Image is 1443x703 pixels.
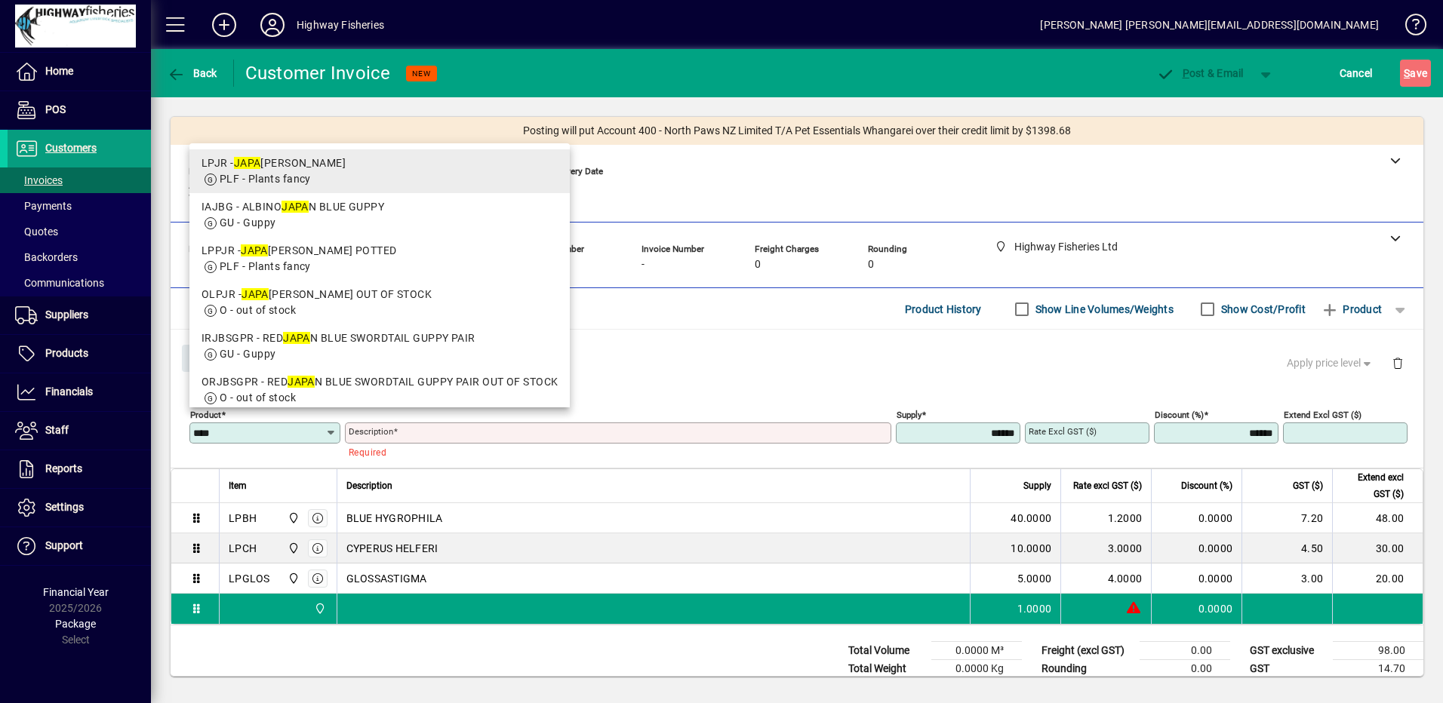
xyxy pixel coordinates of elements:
[1155,410,1204,420] mat-label: Discount (%)
[346,477,392,494] span: Description
[15,226,58,238] span: Quotes
[15,277,104,289] span: Communications
[229,571,270,586] div: LPGLOS
[1218,302,1306,317] label: Show Cost/Profit
[1404,67,1410,79] span: S
[1404,61,1427,85] span: ave
[284,540,301,557] span: Highway Fisheries Ltd
[1023,477,1051,494] span: Supply
[220,173,311,185] span: PLF - Plants fancy
[229,477,247,494] span: Item
[1149,60,1251,87] button: Post & Email
[171,330,1423,385] div: Product
[45,501,84,513] span: Settings
[1156,67,1244,79] span: ost & Email
[841,660,931,678] td: Total Weight
[202,374,558,390] div: ORJBSGPR - RED N BLUE SWORDTAIL GUPPY PAIR OUT OF STOCK
[8,219,151,244] a: Quotes
[189,259,220,271] span: [DATE]
[8,193,151,219] a: Payments
[202,155,558,171] div: LPJR - [PERSON_NAME]
[229,511,257,526] div: LPBH
[1140,660,1230,678] td: 0.00
[163,60,221,87] button: Back
[1242,642,1333,660] td: GST exclusive
[45,424,69,436] span: Staff
[55,618,96,630] span: Package
[178,351,237,364] app-page-header-button: Close
[248,11,297,38] button: Profile
[1293,477,1323,494] span: GST ($)
[1011,511,1051,526] span: 40.0000
[349,426,393,437] mat-label: Description
[45,309,88,321] span: Suppliers
[642,259,645,271] span: -
[1017,571,1052,586] span: 5.0000
[220,216,275,229] span: GU - Guppy
[43,586,109,598] span: Financial Year
[1380,345,1416,381] button: Delete
[200,11,248,38] button: Add
[45,103,66,115] span: POS
[1284,410,1361,420] mat-label: Extend excl GST ($)
[868,259,874,271] span: 0
[189,181,415,205] span: 400 - North Paws NZ Limited T/A Pet Essentials Whangarei
[45,385,93,398] span: Financials
[1034,642,1140,660] td: Freight (excl GST)
[229,541,257,556] div: LPCH
[346,571,427,586] span: GLOSSASTIGMA
[1032,302,1174,317] label: Show Line Volumes/Weights
[349,444,879,459] mat-error: Required
[1017,601,1052,616] span: 1.0000
[8,489,151,526] a: Settings
[288,376,315,388] em: JAPA
[220,348,275,360] span: GU - Guppy
[899,296,988,323] button: Product History
[8,53,151,91] a: Home
[189,237,570,281] mat-option: LPPJR - JAPANESE RUSH POTTED
[755,259,761,271] span: 0
[241,244,268,256] em: JAPA
[1183,67,1189,79] span: P
[1241,503,1332,533] td: 7.20
[282,201,309,213] em: JAPA
[1070,571,1142,586] div: 4.0000
[220,304,296,316] span: O - out of stock
[523,123,1071,139] span: Posting will put Account 400 - North Paws NZ Limited T/A Pet Essentials Whangarei over their cred...
[190,410,221,420] mat-label: Product
[905,297,982,321] span: Product History
[1241,563,1332,594] td: 3.00
[283,332,310,344] em: JAPA
[1151,503,1241,533] td: 0.0000
[1151,594,1241,624] td: 0.0000
[245,61,391,85] div: Customer Invoice
[15,200,72,212] span: Payments
[1287,355,1374,371] span: Apply price level
[15,251,78,263] span: Backorders
[45,65,73,77] span: Home
[220,260,311,272] span: PLF - Plants fancy
[1281,350,1380,377] button: Apply price level
[310,600,328,617] span: Highway Fisheries Ltd
[1151,533,1241,563] td: 0.0000
[284,570,301,587] span: Highway Fisheries Ltd
[8,91,151,129] a: POS
[1029,426,1097,437] mat-label: Rate excl GST ($)
[8,373,151,411] a: Financials
[1342,469,1404,502] span: Extend excl GST ($)
[15,174,63,186] span: Invoices
[8,167,151,193] a: Invoices
[188,346,227,371] span: Close
[841,642,931,660] td: Total Volume
[1332,503,1423,533] td: 48.00
[202,330,558,346] div: IRJBSGPR - RED N BLUE SWORDTAIL GUPPY PAIR
[284,510,301,526] span: Highway Fisheries Ltd
[1011,541,1051,556] span: 10.0000
[234,157,261,169] em: JAPA
[1181,477,1232,494] span: Discount (%)
[1332,533,1423,563] td: 30.00
[1340,61,1373,85] span: Cancel
[182,345,233,372] button: Close
[45,539,83,551] span: Support
[931,642,1022,660] td: 0.0000 M³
